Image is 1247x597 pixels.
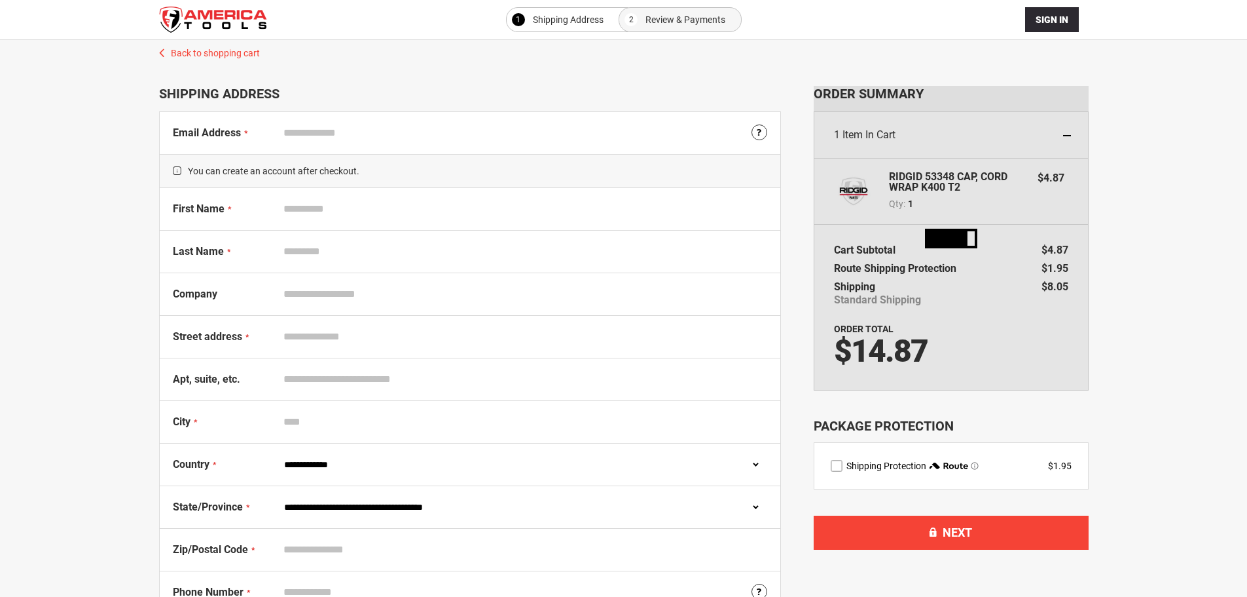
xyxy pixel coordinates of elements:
[645,12,725,28] span: Review & Payments
[846,461,926,471] span: Shipping Protection
[159,7,267,33] a: store logo
[160,154,780,188] span: You can create an account after checkout.
[159,86,781,102] div: Shipping Address
[146,40,1102,60] a: Back to shopping cart
[814,516,1089,550] button: Next
[173,288,217,300] span: Company
[173,126,241,139] span: Email Address
[831,459,1072,472] div: route shipping protection selector element
[533,12,604,28] span: Shipping Address
[925,229,977,248] img: Loading...
[173,543,248,556] span: Zip/Postal Code
[173,373,240,385] span: Apt, suite, etc.
[173,330,242,343] span: Street address
[1036,14,1068,25] span: Sign In
[173,202,225,215] span: First Name
[173,415,190,428] span: City
[1048,459,1072,472] div: $1.95
[971,462,979,470] span: Learn more
[1025,7,1079,32] button: Sign In
[629,12,634,28] span: 2
[173,245,224,258] span: Last Name
[516,12,520,28] span: 1
[173,501,243,513] span: State/Province
[943,526,972,539] span: Next
[814,417,1089,436] div: Package Protection
[159,7,267,33] img: America Tools
[173,458,209,471] span: Country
